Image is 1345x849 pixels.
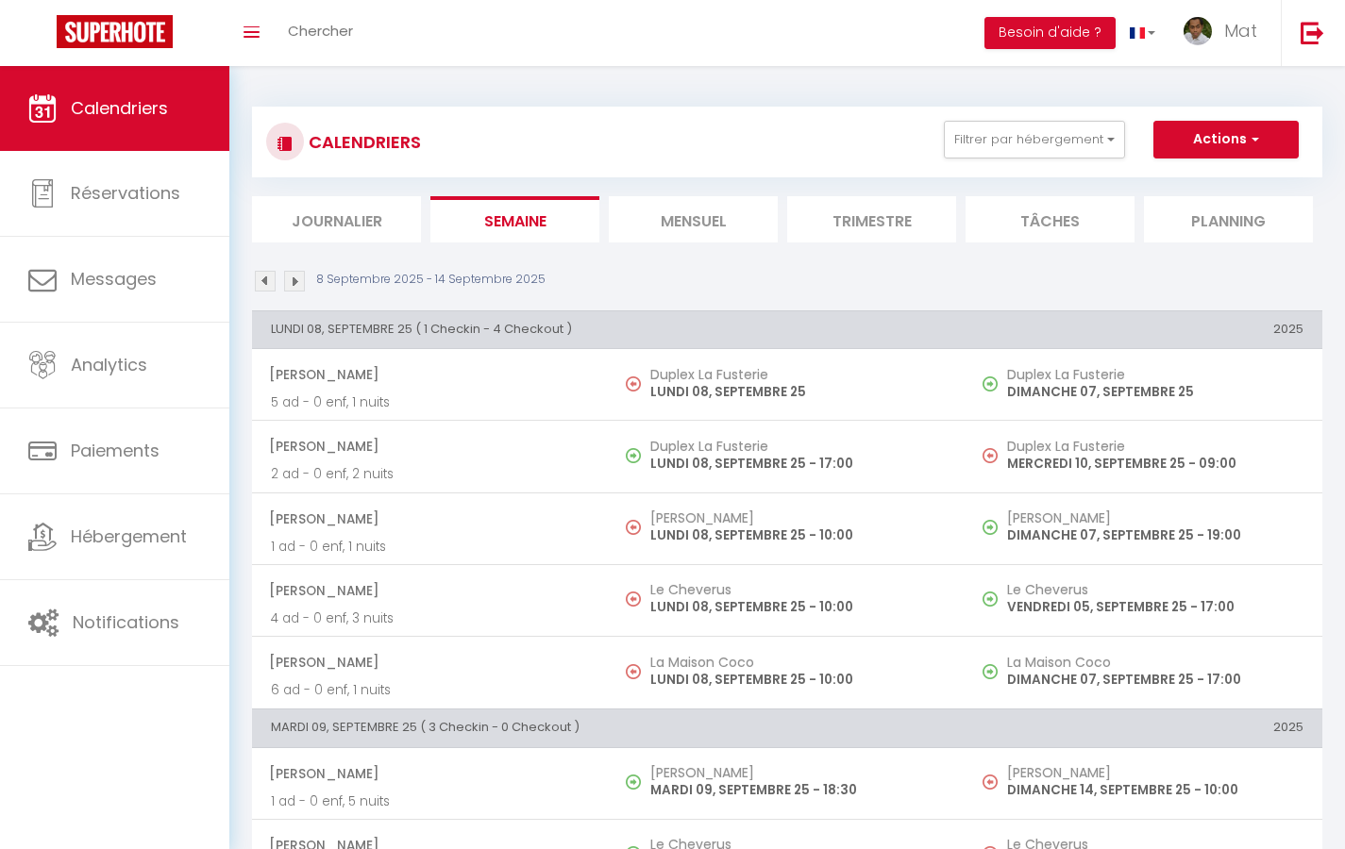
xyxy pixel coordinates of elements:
[252,310,966,348] th: LUNDI 08, SEPTEMBRE 25 ( 1 Checkin - 4 Checkout )
[1007,382,1303,402] p: DIMANCHE 07, SEPTEMBRE 25
[983,591,998,607] img: NO IMAGE
[252,196,421,242] li: Journalier
[1184,17,1212,45] img: ...
[71,439,160,462] span: Paiements
[1007,765,1303,780] h5: [PERSON_NAME]
[650,367,947,382] h5: Duplex La Fusterie
[269,644,590,680] span: [PERSON_NAME]
[252,709,966,747] th: MARDI 09, SEPTEMBRE 25 ( 3 Checkin - 0 Checkout )
[1007,670,1303,690] p: DIMANCHE 07, SEPTEMBRE 25 - 17:00
[626,664,641,679] img: NO IMAGE
[269,357,590,392] span: [PERSON_NAME]
[1007,367,1303,382] h5: Duplex La Fusterie
[650,597,947,617] p: LUNDI 08, SEPTEMBRE 25 - 10:00
[269,428,590,464] span: [PERSON_NAME]
[966,709,1322,747] th: 2025
[983,448,998,463] img: NO IMAGE
[609,196,778,242] li: Mensuel
[271,680,590,700] p: 6 ad - 0 enf, 1 nuits
[650,655,947,670] h5: La Maison Coco
[983,774,998,790] img: NO IMAGE
[71,181,180,205] span: Réservations
[944,121,1125,158] button: Filtrer par hébergement
[271,464,590,484] p: 2 ad - 0 enf, 2 nuits
[57,15,173,48] img: Super Booking
[966,196,1135,242] li: Tâches
[650,670,947,690] p: LUNDI 08, SEPTEMBRE 25 - 10:00
[650,454,947,474] p: LUNDI 08, SEPTEMBRE 25 - 17:00
[1007,454,1303,474] p: MERCREDI 10, SEPTEMBRE 25 - 09:00
[1007,655,1303,670] h5: La Maison Coco
[271,608,590,628] p: 4 ad - 0 enf, 3 nuits
[650,780,947,800] p: MARDI 09, SEPTEMBRE 25 - 18:30
[983,520,998,535] img: NO IMAGE
[430,196,599,242] li: Semaine
[288,21,353,41] span: Chercher
[650,525,947,545] p: LUNDI 08, SEPTEMBRE 25 - 10:00
[983,376,998,391] img: NO IMAGE
[650,382,947,402] p: LUNDI 08, SEPTEMBRE 25
[787,196,956,242] li: Trimestre
[271,392,590,412] p: 5 ad - 0 enf, 1 nuits
[269,573,590,608] span: [PERSON_NAME]
[1007,439,1303,454] h5: Duplex La Fusterie
[15,8,72,64] button: Ouvrir le widget de chat LiveChat
[304,121,421,163] h3: CALENDRIERS
[1007,582,1303,597] h5: Le Cheverus
[966,310,1322,348] th: 2025
[650,439,947,454] h5: Duplex La Fusterie
[626,520,641,535] img: NO IMAGE
[71,353,147,376] span: Analytics
[984,17,1116,49] button: Besoin d'aide ?
[73,610,179,634] span: Notifications
[271,537,590,557] p: 1 ad - 0 enf, 1 nuits
[269,501,590,537] span: [PERSON_NAME]
[650,765,947,780] h5: [PERSON_NAME]
[626,591,641,607] img: NO IMAGE
[71,524,187,548] span: Hébergement
[650,582,947,597] h5: Le Cheverus
[1007,510,1303,525] h5: [PERSON_NAME]
[1301,21,1324,44] img: logout
[269,756,590,791] span: [PERSON_NAME]
[983,664,998,679] img: NO IMAGE
[1007,597,1303,617] p: VENDREDI 05, SEPTEMBRE 25 - 17:00
[1144,196,1313,242] li: Planning
[1153,121,1299,158] button: Actions
[1224,19,1257,42] span: Mat
[650,510,947,525] h5: [PERSON_NAME]
[71,96,168,120] span: Calendriers
[1007,780,1303,800] p: DIMANCHE 14, SEPTEMBRE 25 - 10:00
[626,376,641,391] img: NO IMAGE
[71,267,157,291] span: Messages
[316,271,546,289] p: 8 Septembre 2025 - 14 Septembre 2025
[1007,525,1303,545] p: DIMANCHE 07, SEPTEMBRE 25 - 19:00
[271,791,590,811] p: 1 ad - 0 enf, 5 nuits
